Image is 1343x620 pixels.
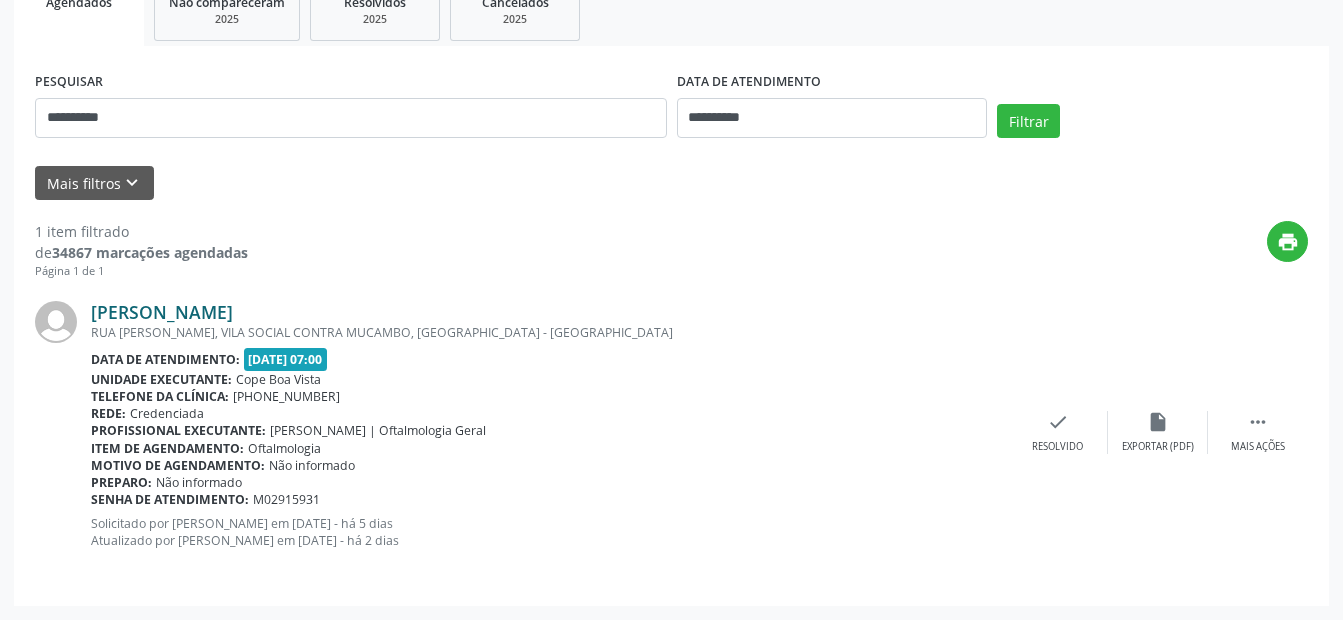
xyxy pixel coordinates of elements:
button: print [1267,221,1308,262]
b: Profissional executante: [91,422,266,439]
i: keyboard_arrow_down [121,172,143,194]
i: insert_drive_file [1147,411,1169,433]
b: Telefone da clínica: [91,388,229,405]
span: [PHONE_NUMBER] [233,388,340,405]
span: Não informado [269,457,355,474]
p: Solicitado por [PERSON_NAME] em [DATE] - há 5 dias Atualizado por [PERSON_NAME] em [DATE] - há 2 ... [91,515,1008,549]
div: RUA [PERSON_NAME], VILA SOCIAL CONTRA MUCAMBO, [GEOGRAPHIC_DATA] - [GEOGRAPHIC_DATA] [91,324,1008,341]
div: de [35,242,248,263]
b: Motivo de agendamento: [91,457,265,474]
div: 2025 [169,12,285,27]
b: Senha de atendimento: [91,491,249,508]
div: 2025 [465,12,565,27]
i: print [1277,231,1299,253]
div: 1 item filtrado [35,221,248,242]
i: check [1047,411,1069,433]
b: Rede: [91,405,126,422]
span: Oftalmologia [248,440,321,457]
div: Exportar (PDF) [1122,440,1194,454]
div: Página 1 de 1 [35,263,248,280]
img: img [35,301,77,343]
b: Unidade executante: [91,371,232,388]
div: Mais ações [1231,440,1285,454]
b: Data de atendimento: [91,351,240,368]
b: Preparo: [91,474,152,491]
span: [DATE] 07:00 [244,348,328,371]
b: Item de agendamento: [91,440,244,457]
span: [PERSON_NAME] | Oftalmologia Geral [270,422,486,439]
div: Resolvido [1032,440,1083,454]
strong: 34867 marcações agendadas [52,243,248,262]
i:  [1247,411,1269,433]
a: [PERSON_NAME] [91,301,233,323]
span: Cope Boa Vista [236,371,321,388]
label: PESQUISAR [35,67,103,98]
button: Filtrar [997,104,1060,138]
label: DATA DE ATENDIMENTO [677,67,821,98]
div: 2025 [325,12,425,27]
button: Mais filtroskeyboard_arrow_down [35,166,154,201]
span: Não informado [156,474,242,491]
span: M02915931 [253,491,320,508]
span: Credenciada [130,405,204,422]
